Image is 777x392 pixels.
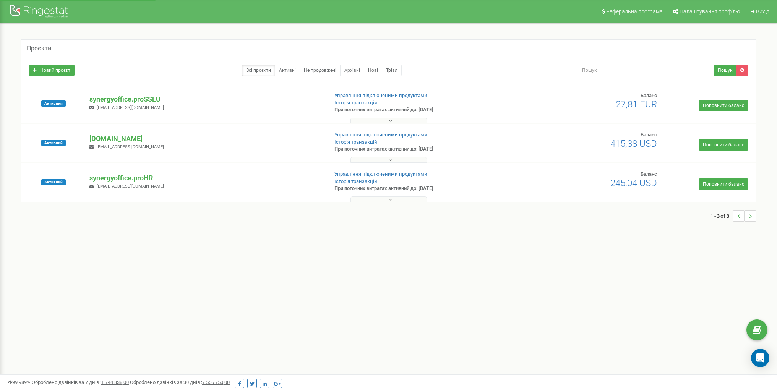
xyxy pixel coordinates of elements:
a: Тріал [382,65,402,76]
span: 415,38 USD [610,138,657,149]
a: Поповнити баланс [699,100,748,111]
h5: Проєкти [27,45,51,52]
a: Всі проєкти [242,65,275,76]
span: Баланс [641,92,657,98]
span: Оброблено дзвінків за 7 днів : [32,379,129,385]
span: Баланс [641,171,657,177]
button: Пошук [714,65,736,76]
span: Налаштування профілю [680,8,740,15]
span: 245,04 USD [610,178,657,188]
a: Поповнити баланс [699,139,748,151]
span: Реферальна програма [606,8,663,15]
span: [EMAIL_ADDRESS][DOMAIN_NAME] [97,144,164,149]
a: Управління підключеними продуктами [334,92,427,98]
p: synergyoffice.proHR [89,173,322,183]
span: 99,989% [8,379,31,385]
div: Open Intercom Messenger [751,349,769,367]
a: Управління підключеними продуктами [334,132,427,138]
a: Управління підключеними продуктами [334,171,427,177]
a: Поповнити баланс [699,178,748,190]
u: 1 744 838,00 [101,379,129,385]
span: Оброблено дзвінків за 30 днів : [130,379,230,385]
p: При поточних витратах активний до: [DATE] [334,146,506,153]
a: Нові [364,65,382,76]
a: Активні [275,65,300,76]
input: Пошук [577,65,714,76]
span: Активний [41,140,66,146]
nav: ... [710,202,756,229]
a: Новий проєкт [29,65,75,76]
p: При поточних витратах активний до: [DATE] [334,106,506,113]
span: Вихід [756,8,769,15]
a: Архівні [340,65,364,76]
span: [EMAIL_ADDRESS][DOMAIN_NAME] [97,184,164,189]
span: 1 - 3 of 3 [710,210,733,222]
span: [EMAIL_ADDRESS][DOMAIN_NAME] [97,105,164,110]
p: [DOMAIN_NAME] [89,134,322,144]
span: 27,81 EUR [616,99,657,110]
span: Активний [41,179,66,185]
p: synergyoffice.proSSEU [89,94,322,104]
a: Історія транзакцій [334,100,377,105]
p: При поточних витратах активний до: [DATE] [334,185,506,192]
a: Історія транзакцій [334,178,377,184]
span: Баланс [641,132,657,138]
u: 7 556 750,00 [202,379,230,385]
a: Не продовжені [300,65,341,76]
span: Активний [41,100,66,107]
a: Історія транзакцій [334,139,377,145]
